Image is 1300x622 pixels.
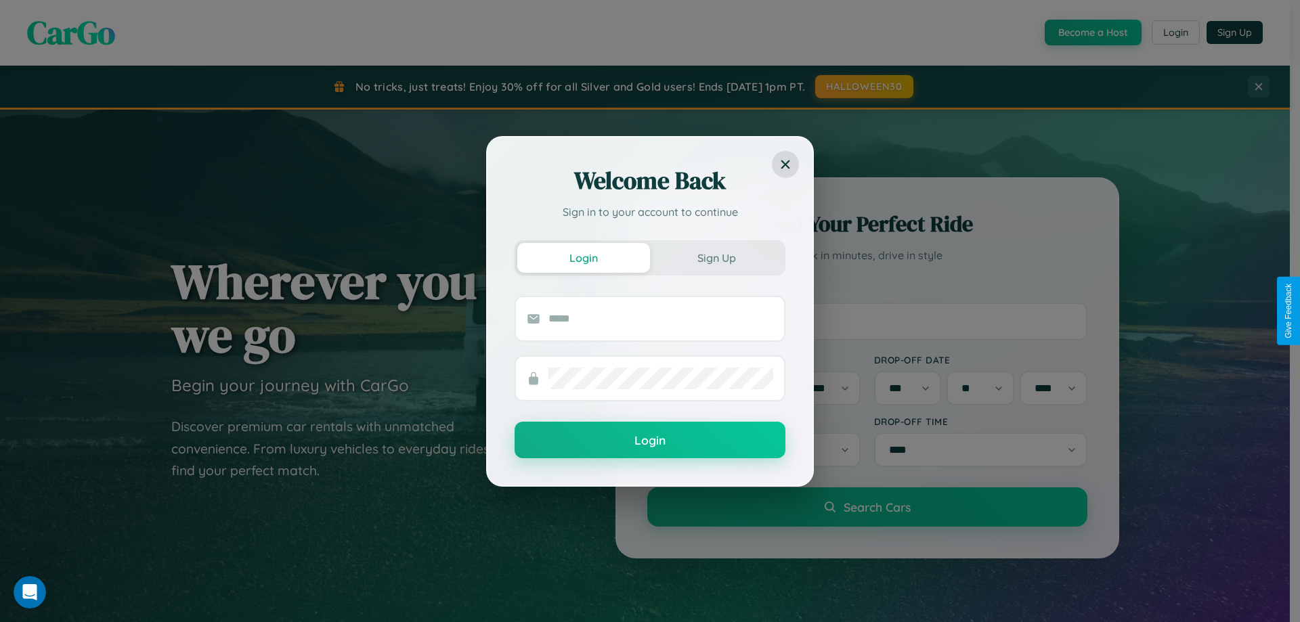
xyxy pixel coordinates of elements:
[515,164,785,197] h2: Welcome Back
[650,243,783,273] button: Sign Up
[515,422,785,458] button: Login
[14,576,46,608] iframe: Intercom live chat
[1284,284,1293,338] div: Give Feedback
[517,243,650,273] button: Login
[515,204,785,220] p: Sign in to your account to continue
